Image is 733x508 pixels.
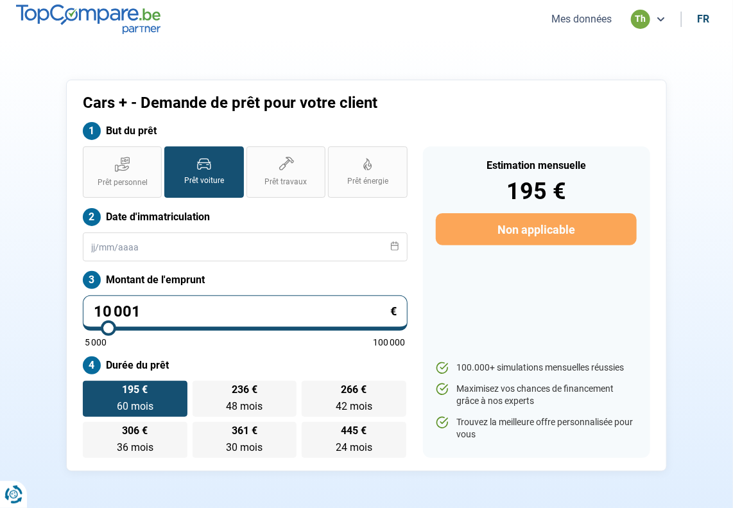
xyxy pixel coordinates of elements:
[232,426,257,436] span: 361 €
[436,416,637,441] li: Trouvez la meilleure offre personnalisée pour vous
[436,180,637,203] div: 195 €
[374,338,406,347] span: 100 000
[83,122,408,140] label: But du prêt
[117,441,153,453] span: 36 mois
[83,356,408,374] label: Durée du prêt
[232,385,257,395] span: 236 €
[336,400,372,412] span: 42 mois
[436,383,637,408] li: Maximisez vos chances de financement grâce à nos experts
[122,426,148,436] span: 306 €
[548,12,616,26] button: Mes données
[117,400,153,412] span: 60 mois
[83,208,408,226] label: Date d'immatriculation
[341,426,366,436] span: 445 €
[98,177,148,188] span: Prêt personnel
[226,400,263,412] span: 48 mois
[184,175,224,186] span: Prêt voiture
[336,441,372,453] span: 24 mois
[436,161,637,171] div: Estimation mensuelle
[83,232,408,261] input: jj/mm/aaaa
[631,10,650,29] div: th
[83,271,408,289] label: Montant de l'emprunt
[341,385,366,395] span: 266 €
[265,177,307,188] span: Prêt travaux
[16,4,160,33] img: TopCompare.be
[391,306,397,317] span: €
[347,176,388,187] span: Prêt énergie
[83,94,504,112] h1: Cars + - Demande de prêt pour votre client
[85,338,107,347] span: 5 000
[122,385,148,395] span: 195 €
[226,441,263,453] span: 30 mois
[436,362,637,374] li: 100.000+ simulations mensuelles réussies
[697,13,709,25] div: fr
[436,213,637,245] button: Non applicable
